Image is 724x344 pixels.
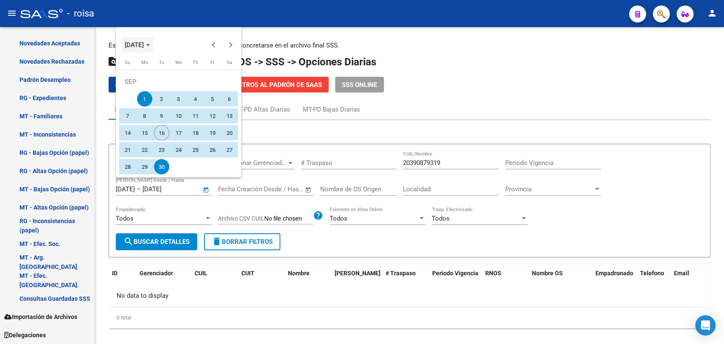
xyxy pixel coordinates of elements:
[137,125,152,140] span: 15
[153,141,170,158] button: September 23, 2025
[159,60,164,65] span: Tu
[170,124,187,141] button: September 17, 2025
[153,124,170,141] button: September 16, 2025
[204,90,221,107] button: September 5, 2025
[120,108,135,123] span: 7
[170,90,187,107] button: September 3, 2025
[137,159,152,174] span: 29
[125,60,130,65] span: Su
[154,159,169,174] span: 30
[221,90,238,107] button: September 6, 2025
[187,90,204,107] button: September 4, 2025
[222,36,239,53] button: Next month
[221,107,238,124] button: September 13, 2025
[204,124,221,141] button: September 19, 2025
[125,41,144,49] span: [DATE]
[222,125,237,140] span: 20
[188,142,203,157] span: 25
[210,60,215,65] span: Fr
[205,108,220,123] span: 12
[205,36,222,53] button: Previous month
[205,125,220,140] span: 19
[204,107,221,124] button: September 12, 2025
[154,108,169,123] span: 9
[121,37,154,53] button: Choose month and year
[136,158,153,175] button: September 29, 2025
[170,141,187,158] button: September 24, 2025
[188,125,203,140] span: 18
[222,108,237,123] span: 13
[695,315,716,336] div: Open Intercom Messenger
[171,125,186,140] span: 17
[171,108,186,123] span: 10
[153,107,170,124] button: September 9, 2025
[222,142,237,157] span: 27
[136,141,153,158] button: September 22, 2025
[222,91,237,106] span: 6
[187,124,204,141] button: September 18, 2025
[175,60,182,65] span: We
[119,107,136,124] button: September 7, 2025
[187,107,204,124] button: September 11, 2025
[153,90,170,107] button: September 2, 2025
[226,60,232,65] span: Sa
[119,124,136,141] button: September 14, 2025
[120,125,135,140] span: 14
[188,91,203,106] span: 4
[137,91,152,106] span: 1
[154,125,169,140] span: 16
[187,141,204,158] button: September 25, 2025
[193,60,198,65] span: Th
[204,141,221,158] button: September 26, 2025
[119,73,238,90] td: SEP
[221,124,238,141] button: September 20, 2025
[205,142,220,157] span: 26
[171,91,186,106] span: 3
[120,159,135,174] span: 28
[120,142,135,157] span: 21
[188,108,203,123] span: 11
[136,124,153,141] button: September 15, 2025
[154,142,169,157] span: 23
[171,142,186,157] span: 24
[141,60,148,65] span: Mo
[137,142,152,157] span: 22
[137,108,152,123] span: 8
[119,158,136,175] button: September 28, 2025
[221,141,238,158] button: September 27, 2025
[170,107,187,124] button: September 10, 2025
[205,91,220,106] span: 5
[136,107,153,124] button: September 8, 2025
[154,91,169,106] span: 2
[153,158,170,175] button: September 30, 2025
[119,141,136,158] button: September 21, 2025
[136,90,153,107] button: September 1, 2025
